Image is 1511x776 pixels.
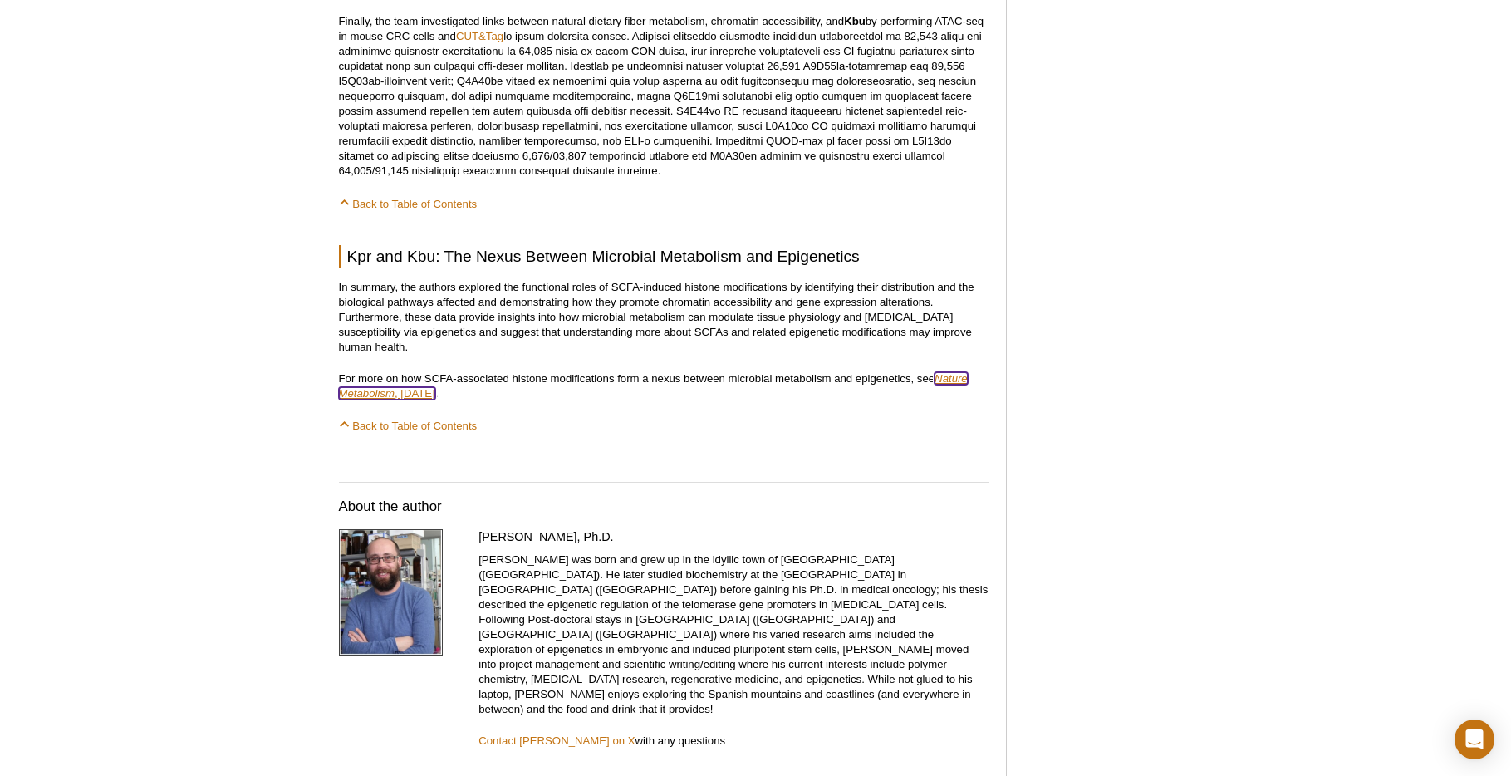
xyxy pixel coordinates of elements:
[478,529,989,544] h4: [PERSON_NAME], Ph.D.
[478,734,989,749] p: with any questions
[339,198,478,210] a: Back to Table of Contents
[339,14,989,179] p: Finally, the team investigated links between natural dietary fiber metabolism, chromatin accessib...
[339,497,989,517] h3: About the author
[456,30,503,42] a: CUT&Tag
[478,553,989,717] p: [PERSON_NAME] was born and grew up in the idyllic town of [GEOGRAPHIC_DATA] ([GEOGRAPHIC_DATA]). ...
[844,15,866,27] strong: Kbu
[478,734,635,747] a: Contact [PERSON_NAME] on X
[339,280,989,355] p: In summary, the authors explored the functional roles of SCFA-induced histone modifications by id...
[339,372,968,400] a: Nature Metabolism, [DATE]
[339,371,989,401] p: For more on how SCFA-associated histone modifications form a nexus between microbial metabolism a...
[339,245,989,268] h2: Kpr and Kbu: The Nexus Between Microbial Metabolism and Epigenetics
[339,372,968,400] em: Nature Metabolism
[339,420,478,432] a: Back to Table of Contents
[1455,720,1494,759] div: Open Intercom Messenger
[339,529,443,656] img: Stuart P. Atkinson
